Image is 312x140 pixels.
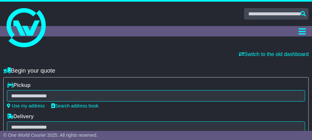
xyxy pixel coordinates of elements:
[3,67,309,74] h4: Begin your quote
[51,103,98,108] a: Search address book
[7,103,45,108] a: Use my address
[3,133,98,138] span: © One World Courier 2025. All rights reserved.
[296,26,309,36] button: Toggle navigation
[7,82,30,88] label: Pickup
[7,113,34,119] label: Delivery
[239,51,309,57] a: Switch to the old dashboard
